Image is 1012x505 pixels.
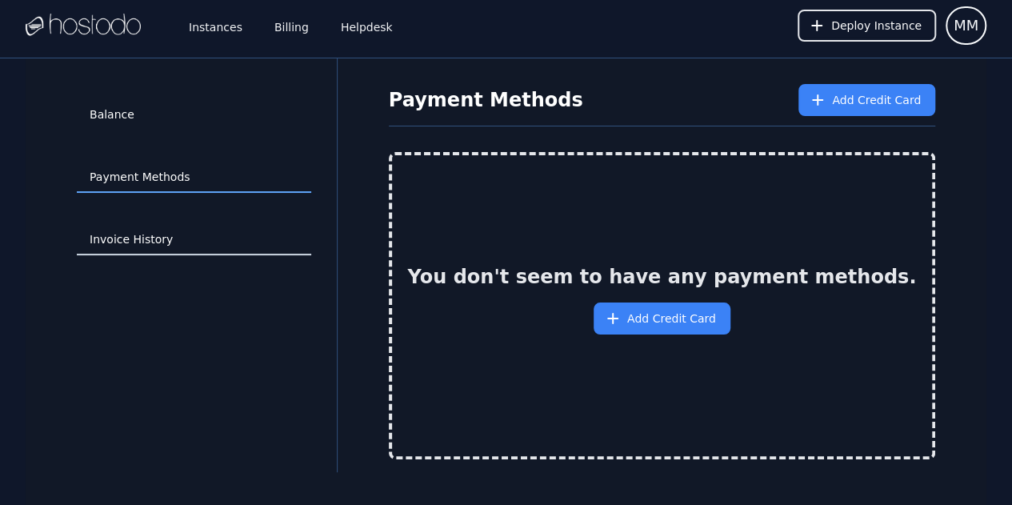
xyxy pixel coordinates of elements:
[389,87,583,113] h1: Payment Methods
[77,225,311,255] a: Invoice History
[832,92,921,108] span: Add Credit Card
[946,6,986,45] button: User menu
[627,311,716,327] span: Add Credit Card
[798,84,935,116] button: Add Credit Card
[954,14,978,37] span: MM
[798,10,936,42] button: Deploy Instance
[77,162,311,193] a: Payment Methods
[77,100,311,130] a: Balance
[407,264,916,290] h2: You don't seem to have any payment methods.
[594,303,730,335] button: Add Credit Card
[831,18,922,34] span: Deploy Instance
[26,14,141,38] img: Logo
